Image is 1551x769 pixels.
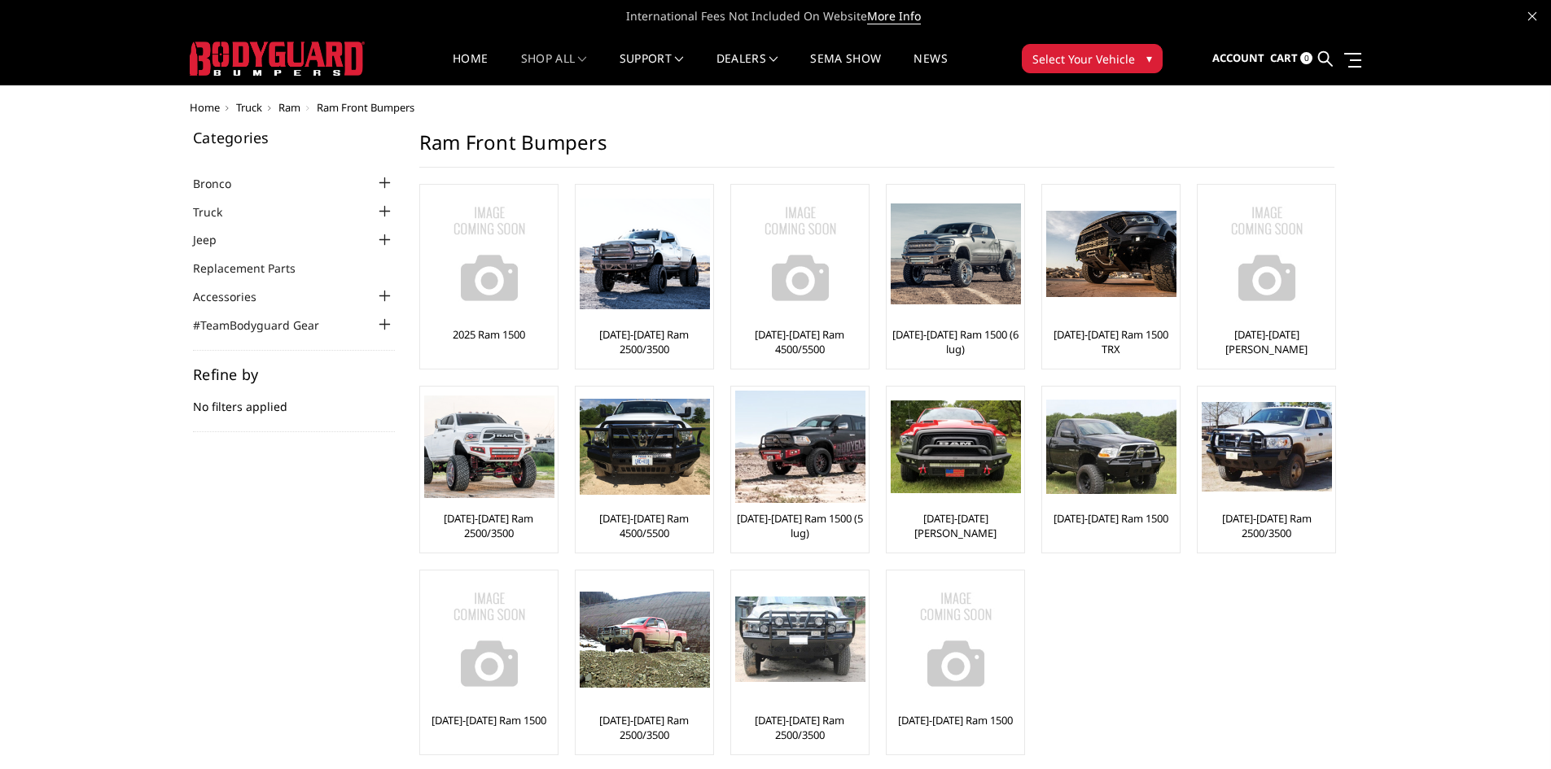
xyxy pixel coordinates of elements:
[317,100,414,115] span: Ram Front Bumpers
[1032,50,1135,68] span: Select Your Vehicle
[193,367,395,382] h5: Refine by
[580,713,709,742] a: [DATE]-[DATE] Ram 2500/3500
[1300,52,1312,64] span: 0
[914,53,947,85] a: News
[193,203,243,221] a: Truck
[190,42,365,76] img: BODYGUARD BUMPERS
[891,327,1020,356] a: [DATE]-[DATE] Ram 1500 (6 lug)
[1054,511,1168,526] a: [DATE]-[DATE] Ram 1500
[1212,50,1264,65] span: Account
[1270,37,1312,81] a: Cart 0
[193,288,277,305] a: Accessories
[898,713,1013,727] a: [DATE]-[DATE] Ram 1500
[193,130,395,145] h5: Categories
[193,231,237,248] a: Jeep
[1470,691,1551,769] iframe: Chat Widget
[453,327,525,342] a: 2025 Ram 1500
[236,100,262,115] a: Truck
[735,327,865,356] a: [DATE]-[DATE] Ram 4500/5500
[432,713,546,727] a: [DATE]-[DATE] Ram 1500
[1022,44,1163,73] button: Select Your Vehicle
[424,575,554,705] img: No Image
[580,327,709,356] a: [DATE]-[DATE] Ram 2500/3500
[891,511,1020,540] a: [DATE]-[DATE] [PERSON_NAME]
[620,53,684,85] a: Support
[867,8,921,24] a: More Info
[891,575,1021,705] img: No Image
[193,260,316,277] a: Replacement Parts
[521,53,587,85] a: shop all
[580,511,709,540] a: [DATE]-[DATE] Ram 4500/5500
[810,53,881,85] a: SEMA Show
[278,100,300,115] a: Ram
[193,175,252,192] a: Bronco
[190,100,220,115] a: Home
[453,53,488,85] a: Home
[735,511,865,540] a: [DATE]-[DATE] Ram 1500 (5 lug)
[891,575,1020,705] a: No Image
[735,713,865,742] a: [DATE]-[DATE] Ram 2500/3500
[1202,189,1332,319] img: No Image
[424,511,554,540] a: [DATE]-[DATE] Ram 2500/3500
[716,53,778,85] a: Dealers
[193,317,340,334] a: #TeamBodyguard Gear
[1202,327,1331,356] a: [DATE]-[DATE] [PERSON_NAME]
[1212,37,1264,81] a: Account
[1202,511,1331,540] a: [DATE]-[DATE] Ram 2500/3500
[193,367,395,432] div: No filters applied
[1270,50,1298,65] span: Cart
[1202,189,1331,319] a: No Image
[1046,327,1176,356] a: [DATE]-[DATE] Ram 1500 TRX
[735,189,865,319] img: No Image
[419,130,1334,168] h1: Ram Front Bumpers
[1146,50,1152,67] span: ▾
[424,189,554,319] img: No Image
